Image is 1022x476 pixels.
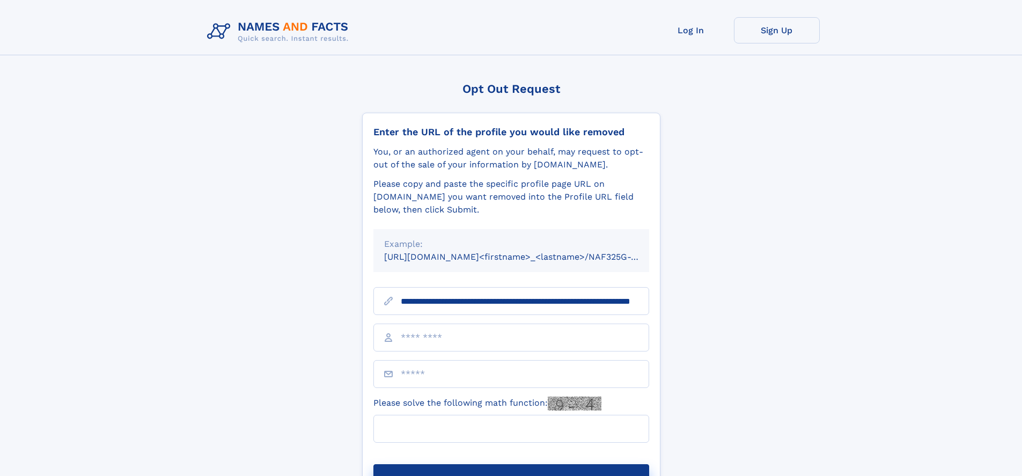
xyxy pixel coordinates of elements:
img: Logo Names and Facts [203,17,357,46]
div: You, or an authorized agent on your behalf, may request to opt-out of the sale of your informatio... [373,145,649,171]
small: [URL][DOMAIN_NAME]<firstname>_<lastname>/NAF325G-xxxxxxxx [384,252,670,262]
div: Opt Out Request [362,82,660,96]
div: Enter the URL of the profile you would like removed [373,126,649,138]
div: Example: [384,238,638,251]
div: Please copy and paste the specific profile page URL on [DOMAIN_NAME] you want removed into the Pr... [373,178,649,216]
label: Please solve the following math function: [373,397,601,411]
a: Log In [648,17,734,43]
a: Sign Up [734,17,820,43]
